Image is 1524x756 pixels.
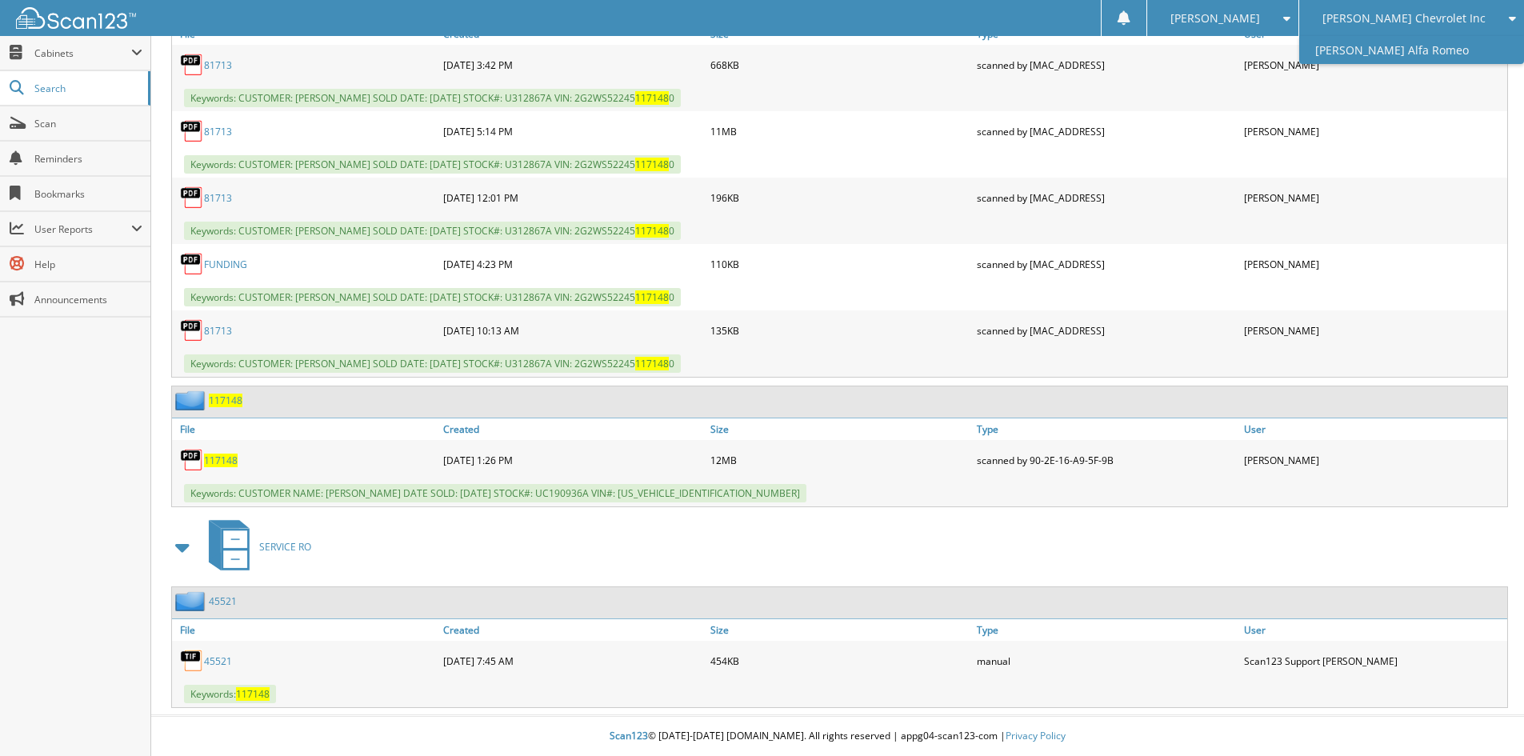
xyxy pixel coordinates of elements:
[180,53,204,77] img: PDF.png
[34,187,142,201] span: Bookmarks
[209,394,242,407] a: 117148
[635,91,669,105] span: 117148
[973,444,1240,476] div: scanned by 90-2E-16-A9-5F-9B
[184,484,806,502] span: Keywords: CUSTOMER NAME: [PERSON_NAME] DATE SOLD: [DATE] STOCK#: UC190936A VIN#: [US_VEHICLE_IDEN...
[1240,49,1507,81] div: [PERSON_NAME]
[184,288,681,306] span: Keywords: CUSTOMER: [PERSON_NAME] SOLD DATE: [DATE] STOCK#: U312867A VIN: 2G2WS52245 0
[635,357,669,370] span: 117148
[1240,645,1507,677] div: Scan123 Support [PERSON_NAME]
[204,324,232,338] a: 81713
[439,444,706,476] div: [DATE] 1:26 PM
[180,448,204,472] img: PDF.png
[973,645,1240,677] div: manual
[706,49,974,81] div: 668KB
[16,7,136,29] img: scan123-logo-white.svg
[706,619,974,641] a: Size
[706,444,974,476] div: 12MB
[1240,314,1507,346] div: [PERSON_NAME]
[236,687,270,701] span: 117148
[151,717,1524,756] div: © [DATE]-[DATE] [DOMAIN_NAME]. All rights reserved | appg04-scan123-com |
[706,115,974,147] div: 11MB
[973,619,1240,641] a: Type
[610,729,648,742] span: Scan123
[259,540,311,554] span: SERVICE RO
[1444,679,1524,756] iframe: Chat Widget
[184,222,681,240] span: Keywords: CUSTOMER: [PERSON_NAME] SOLD DATE: [DATE] STOCK#: U312867A VIN: 2G2WS52245 0
[184,685,276,703] span: Keywords:
[706,182,974,214] div: 196KB
[635,290,669,304] span: 117148
[706,314,974,346] div: 135KB
[204,125,232,138] a: 81713
[204,191,232,205] a: 81713
[706,645,974,677] div: 454KB
[1240,182,1507,214] div: [PERSON_NAME]
[1240,248,1507,280] div: [PERSON_NAME]
[973,418,1240,440] a: Type
[180,186,204,210] img: PDF.png
[973,182,1240,214] div: scanned by [MAC_ADDRESS]
[180,119,204,143] img: PDF.png
[204,654,232,668] a: 45521
[1240,418,1507,440] a: User
[180,318,204,342] img: PDF.png
[973,314,1240,346] div: scanned by [MAC_ADDRESS]
[199,515,311,578] a: SERVICE RO
[180,649,204,673] img: TIF.png
[175,591,209,611] img: folder2.png
[1299,36,1524,64] a: [PERSON_NAME] Alfa Romeo
[439,418,706,440] a: Created
[204,58,232,72] a: 81713
[439,314,706,346] div: [DATE] 10:13 AM
[1322,14,1486,23] span: [PERSON_NAME] Chevrolet Inc
[1240,444,1507,476] div: [PERSON_NAME]
[184,155,681,174] span: Keywords: CUSTOMER: [PERSON_NAME] SOLD DATE: [DATE] STOCK#: U312867A VIN: 2G2WS52245 0
[172,619,439,641] a: File
[34,293,142,306] span: Announcements
[439,182,706,214] div: [DATE] 12:01 PM
[34,117,142,130] span: Scan
[1170,14,1260,23] span: [PERSON_NAME]
[175,390,209,410] img: folder2.png
[1006,729,1066,742] a: Privacy Policy
[973,49,1240,81] div: scanned by [MAC_ADDRESS]
[973,248,1240,280] div: scanned by [MAC_ADDRESS]
[635,158,669,171] span: 117148
[439,619,706,641] a: Created
[34,222,131,236] span: User Reports
[34,46,131,60] span: Cabinets
[973,115,1240,147] div: scanned by [MAC_ADDRESS]
[706,418,974,440] a: Size
[635,224,669,238] span: 117148
[172,418,439,440] a: File
[204,258,247,271] a: FUNDING
[184,354,681,373] span: Keywords: CUSTOMER: [PERSON_NAME] SOLD DATE: [DATE] STOCK#: U312867A VIN: 2G2WS52245 0
[204,454,238,467] a: 117148
[34,82,140,95] span: Search
[1240,115,1507,147] div: [PERSON_NAME]
[439,115,706,147] div: [DATE] 5:14 PM
[34,152,142,166] span: Reminders
[706,248,974,280] div: 110KB
[1240,619,1507,641] a: User
[439,248,706,280] div: [DATE] 4:23 PM
[180,252,204,276] img: PDF.png
[209,594,237,608] a: 45521
[439,645,706,677] div: [DATE] 7:45 AM
[34,258,142,271] span: Help
[184,89,681,107] span: Keywords: CUSTOMER: [PERSON_NAME] SOLD DATE: [DATE] STOCK#: U312867A VIN: 2G2WS52245 0
[439,49,706,81] div: [DATE] 3:42 PM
